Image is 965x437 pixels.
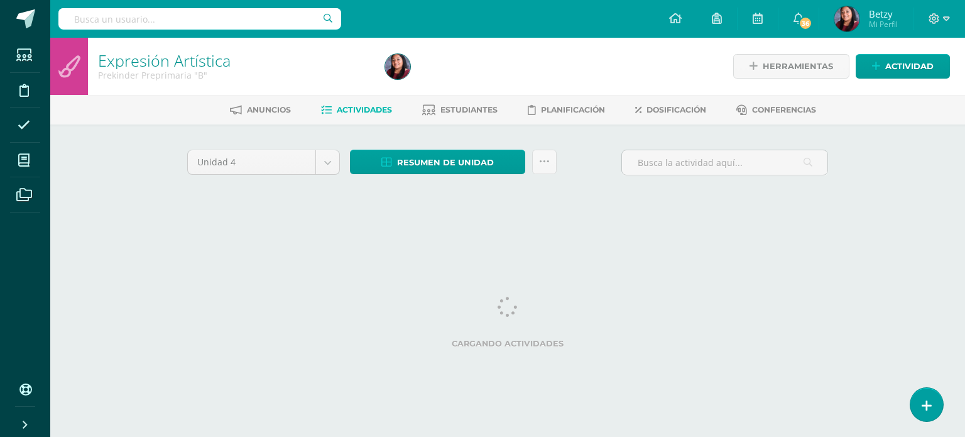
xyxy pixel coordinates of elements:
span: Dosificación [646,105,706,114]
span: Actividad [885,55,934,78]
a: Conferencias [736,100,816,120]
h1: Expresión Artística [98,52,370,69]
span: Betzy [869,8,898,20]
input: Busca un usuario... [58,8,341,30]
a: Estudiantes [422,100,498,120]
div: Prekinder Preprimaria 'B' [98,69,370,81]
span: 36 [799,16,812,30]
input: Busca la actividad aquí... [622,150,827,175]
a: Actividades [321,100,392,120]
a: Unidad 4 [188,150,339,174]
label: Cargando actividades [187,339,828,348]
span: Planificación [541,105,605,114]
span: Herramientas [763,55,833,78]
a: Dosificación [635,100,706,120]
a: Actividad [856,54,950,79]
a: Anuncios [230,100,291,120]
a: Expresión Artística [98,50,231,71]
span: Conferencias [752,105,816,114]
a: Planificación [528,100,605,120]
span: Resumen de unidad [397,151,494,174]
img: e3ef1c2e9fb4cf0091d72784ffee823d.png [385,54,410,79]
a: Resumen de unidad [350,150,525,174]
span: Unidad 4 [197,150,306,174]
span: Estudiantes [440,105,498,114]
span: Mi Perfil [869,19,898,30]
span: Anuncios [247,105,291,114]
img: e3ef1c2e9fb4cf0091d72784ffee823d.png [834,6,859,31]
a: Herramientas [733,54,849,79]
span: Actividades [337,105,392,114]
